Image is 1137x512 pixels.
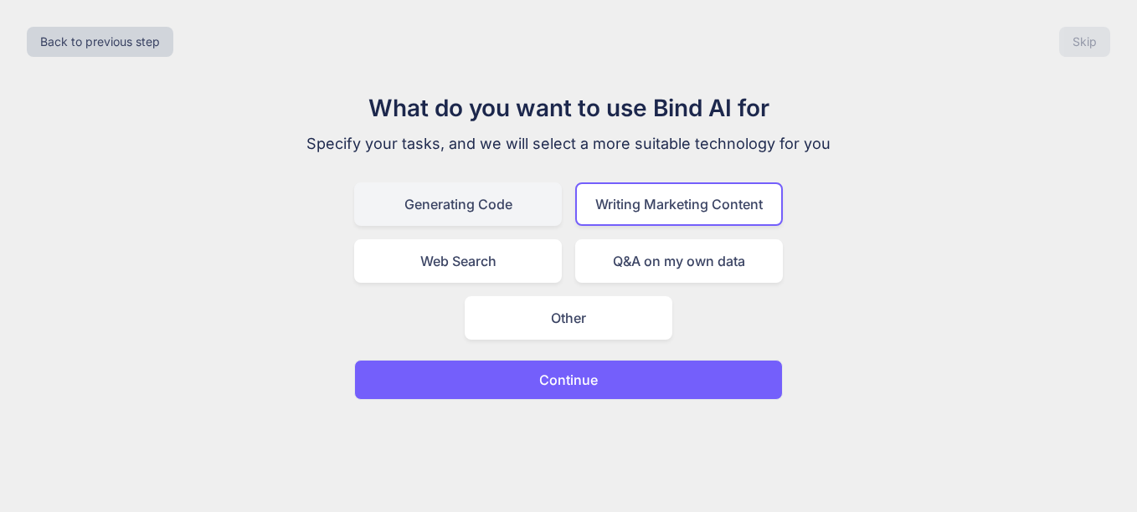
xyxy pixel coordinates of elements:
[287,132,850,156] p: Specify your tasks, and we will select a more suitable technology for you
[354,182,562,226] div: Generating Code
[465,296,672,340] div: Other
[287,90,850,125] h1: What do you want to use Bind AI for
[354,239,562,283] div: Web Search
[575,182,783,226] div: Writing Marketing Content
[575,239,783,283] div: Q&A on my own data
[354,360,783,400] button: Continue
[27,27,173,57] button: Back to previous step
[539,370,598,390] p: Continue
[1059,27,1110,57] button: Skip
